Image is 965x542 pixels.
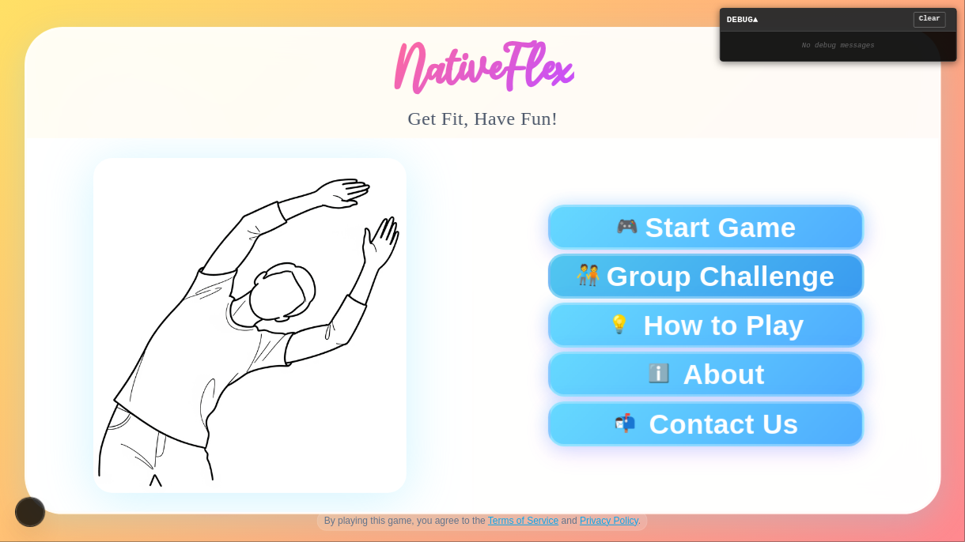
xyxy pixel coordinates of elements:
button: 💡How to Play [547,303,864,348]
div: No debug messages [724,35,953,58]
button: ℹ️About [547,352,864,397]
span: Group Challenge [606,262,834,290]
span: 💡 [607,317,630,334]
img: Person doing fitness exercise [93,158,407,493]
span: 🎮 [615,219,638,236]
button: 📬Contact Us [547,401,864,446]
a: Privacy Policy [580,515,638,526]
p: Get Fit, Have Fun! [407,106,558,133]
a: Terms of Service [488,515,558,526]
span: 📬 [613,415,635,432]
button: 🎮Start Game [547,205,864,250]
button: 🧑‍🤝‍🧑Group Challenge [547,254,864,299]
span: Start Game [645,213,796,241]
span: 🧑‍🤝‍🧑 [575,265,601,287]
p: By playing this game, you agree to the and . [317,511,648,532]
span: ℹ️ [647,366,669,383]
span: DEBUG ▲ [727,13,759,27]
button: Clear [914,12,946,28]
h1: NativeFlex [391,40,573,96]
